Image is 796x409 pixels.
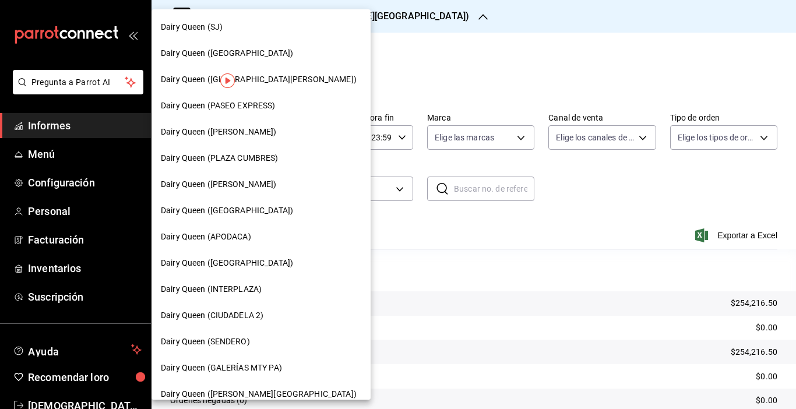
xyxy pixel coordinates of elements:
[152,66,371,93] div: Dairy Queen ([GEOGRAPHIC_DATA][PERSON_NAME])
[152,14,371,40] div: Dairy Queen (SJ)
[161,75,357,84] font: Dairy Queen ([GEOGRAPHIC_DATA][PERSON_NAME])
[161,337,250,346] font: Dairy Queen (SENDERO)
[161,153,279,163] font: Dairy Queen (PLAZA CUMBRES)
[161,311,263,320] font: Dairy Queen (CIUDADELA 2)
[152,355,371,381] div: Dairy Queen (GALERÍAS MTY PA)
[220,73,235,88] img: Marcador de información sobre herramientas
[152,145,371,171] div: Dairy Queen (PLAZA CUMBRES)
[161,206,293,215] font: Dairy Queen ([GEOGRAPHIC_DATA])
[161,48,293,58] font: Dairy Queen ([GEOGRAPHIC_DATA])
[161,101,276,110] font: Dairy Queen (PASEO EXPRESS)
[152,381,371,407] div: Dairy Queen ([PERSON_NAME][GEOGRAPHIC_DATA])
[152,40,371,66] div: Dairy Queen ([GEOGRAPHIC_DATA])
[161,284,262,294] font: Dairy Queen (INTERPLAZA)
[152,329,371,355] div: Dairy Queen (SENDERO)
[152,250,371,276] div: Dairy Queen ([GEOGRAPHIC_DATA])
[161,22,223,31] font: Dairy Queen (SJ)
[152,198,371,224] div: Dairy Queen ([GEOGRAPHIC_DATA])
[152,171,371,198] div: Dairy Queen ([PERSON_NAME])
[161,179,277,189] font: Dairy Queen ([PERSON_NAME])
[152,302,371,329] div: Dairy Queen (CIUDADELA 2)
[161,389,357,399] font: Dairy Queen ([PERSON_NAME][GEOGRAPHIC_DATA])
[152,93,371,119] div: Dairy Queen (PASEO EXPRESS)
[152,224,371,250] div: Dairy Queen (APODACA)
[161,127,277,136] font: Dairy Queen ([PERSON_NAME])
[161,363,282,372] font: Dairy Queen (GALERÍAS MTY PA)
[161,258,293,267] font: Dairy Queen ([GEOGRAPHIC_DATA])
[152,119,371,145] div: Dairy Queen ([PERSON_NAME])
[152,276,371,302] div: Dairy Queen (INTERPLAZA)
[161,232,251,241] font: Dairy Queen (APODACA)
